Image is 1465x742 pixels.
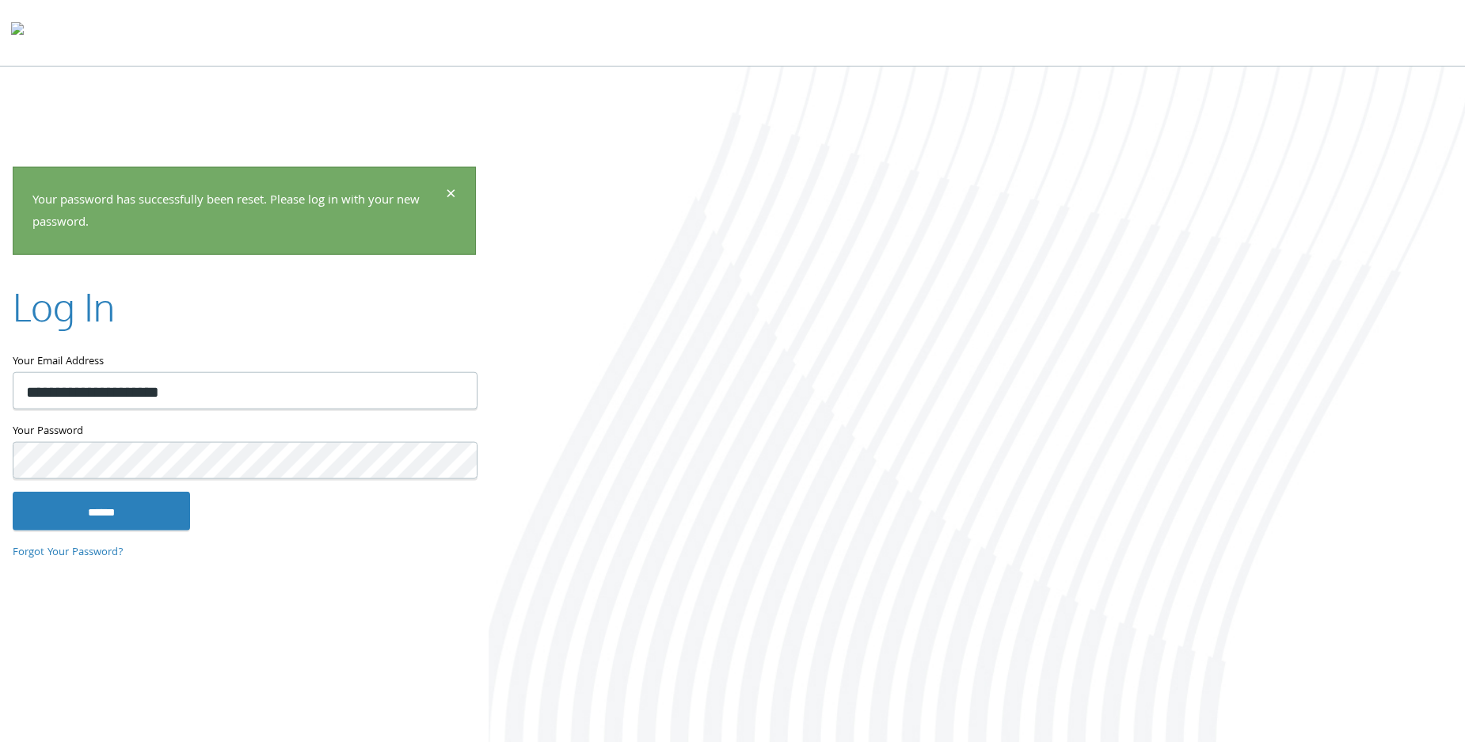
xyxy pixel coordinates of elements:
[446,186,456,205] button: Dismiss alert
[32,189,443,235] p: Your password has successfully been reset. Please log in with your new password.
[13,543,124,561] a: Forgot Your Password?
[13,422,476,442] label: Your Password
[13,280,115,333] h2: Log In
[11,17,24,48] img: todyl-logo-dark.svg
[446,180,456,211] span: ×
